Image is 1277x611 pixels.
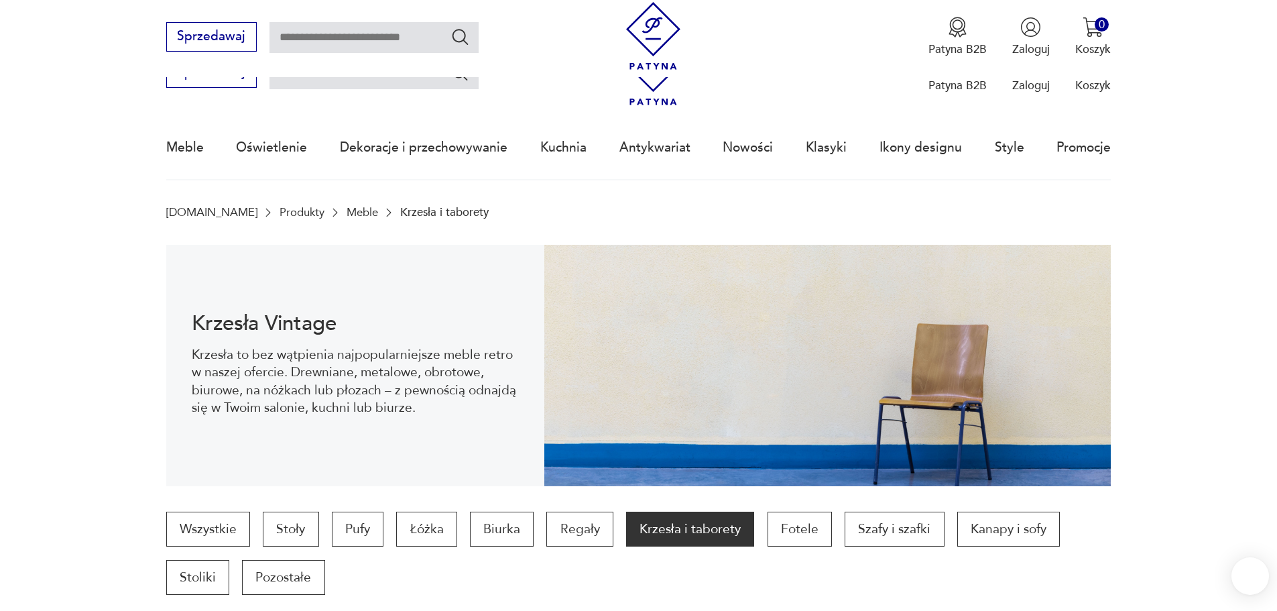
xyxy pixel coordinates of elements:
button: Patyna B2B [928,17,987,57]
a: Oświetlenie [236,117,307,178]
img: Patyna - sklep z meblami i dekoracjami vintage [619,2,687,70]
button: Zaloguj [1012,17,1050,57]
a: Wszystkie [166,512,250,547]
a: Pufy [332,512,383,547]
a: Meble [166,117,204,178]
img: Ikona koszyka [1083,17,1103,38]
p: Zaloguj [1012,78,1050,93]
a: Stoły [263,512,318,547]
a: Produkty [280,206,324,219]
img: Ikonka użytkownika [1020,17,1041,38]
a: Łóżka [396,512,457,547]
p: Patyna B2B [928,78,987,93]
button: Szukaj [450,63,470,82]
a: Dekoracje i przechowywanie [340,117,507,178]
p: Zaloguj [1012,42,1050,57]
a: Klasyki [806,117,847,178]
p: Krzesła to bez wątpienia najpopularniejsze meble retro w naszej ofercie. Drewniane, metalowe, obr... [192,346,518,417]
a: Regały [546,512,613,547]
a: Antykwariat [619,117,690,178]
button: 0Koszyk [1075,17,1111,57]
button: Sprzedawaj [166,22,257,52]
a: Kanapy i sofy [957,512,1060,547]
p: Koszyk [1075,42,1111,57]
a: Krzesła i taborety [626,512,754,547]
a: Nowości [723,117,773,178]
a: Promocje [1056,117,1111,178]
a: Stoliki [166,560,229,595]
img: Ikona medalu [947,17,968,38]
p: Patyna B2B [928,42,987,57]
a: Kuchnia [540,117,587,178]
a: Pozostałe [242,560,324,595]
h1: Krzesła Vintage [192,314,518,333]
iframe: Smartsupp widget button [1231,557,1269,595]
a: [DOMAIN_NAME] [166,206,257,219]
p: Krzesła i taborety [400,206,489,219]
a: Meble [347,206,378,219]
button: Szukaj [450,27,470,46]
a: Style [995,117,1024,178]
a: Sprzedawaj [166,68,257,79]
div: 0 [1095,17,1109,32]
a: Ikony designu [879,117,962,178]
a: Ikona medaluPatyna B2B [928,17,987,57]
a: Szafy i szafki [845,512,944,547]
a: Sprzedawaj [166,32,257,43]
a: Fotele [768,512,832,547]
p: Koszyk [1075,78,1111,93]
img: bc88ca9a7f9d98aff7d4658ec262dcea.jpg [544,245,1111,486]
a: Biurka [470,512,534,547]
